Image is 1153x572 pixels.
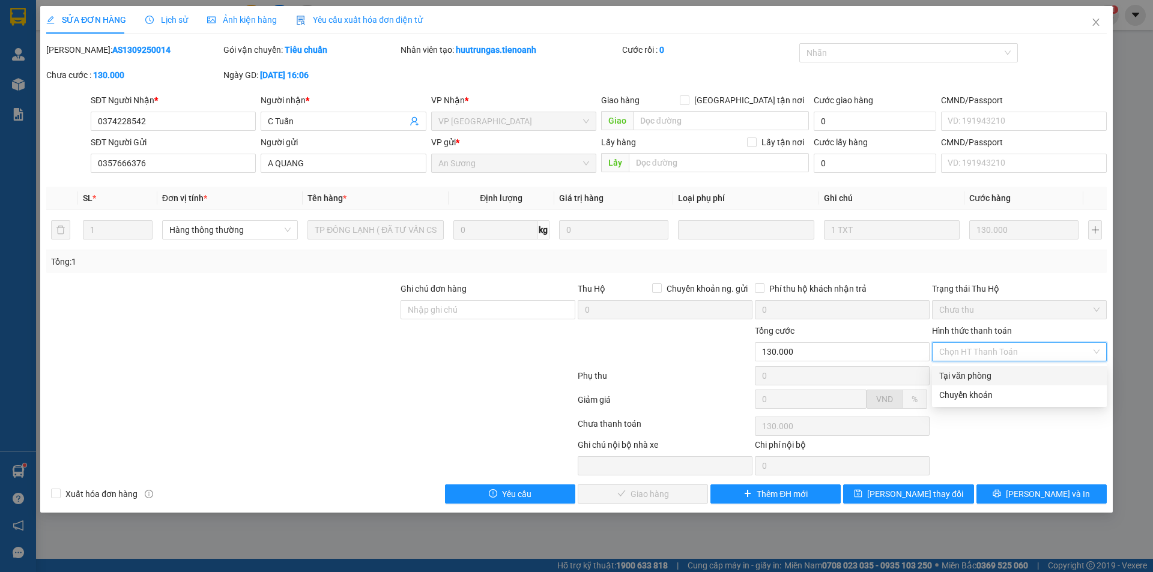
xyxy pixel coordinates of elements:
[939,388,1100,402] div: Chuyển khoản
[93,70,124,80] b: 130.000
[489,489,497,499] span: exclamation-circle
[445,484,575,504] button: exclamation-circleYêu cầu
[162,193,207,203] span: Đơn vị tính
[854,489,862,499] span: save
[296,16,306,25] img: icon
[401,43,620,56] div: Nhân viên tạo:
[814,95,873,105] label: Cước giao hàng
[145,490,153,498] span: info-circle
[601,137,636,147] span: Lấy hàng
[438,112,589,130] span: VP Đà Lạt
[260,70,309,80] b: [DATE] 16:06
[61,487,142,501] span: Xuất hóa đơn hàng
[710,484,841,504] button: plusThêm ĐH mới
[601,153,629,172] span: Lấy
[51,220,70,239] button: delete
[83,193,92,203] span: SL
[46,43,221,56] div: [PERSON_NAME]:
[431,136,596,149] div: VP gửi
[51,255,445,268] div: Tổng: 1
[601,111,633,130] span: Giao
[537,220,549,239] span: kg
[976,484,1107,504] button: printer[PERSON_NAME] và In
[223,43,398,56] div: Gói vận chuyển:
[576,393,754,414] div: Giảm giá
[46,16,55,24] span: edit
[932,326,1012,336] label: Hình thức thanh toán
[559,193,604,203] span: Giá trị hàng
[932,282,1107,295] div: Trạng thái Thu Hộ
[939,301,1100,319] span: Chưa thu
[939,369,1100,382] div: Tại văn phòng
[969,193,1011,203] span: Cước hàng
[764,282,871,295] span: Phí thu hộ khách nhận trả
[969,220,1079,239] input: 0
[578,438,752,456] div: Ghi chú nội bộ nhà xe
[757,136,809,149] span: Lấy tận nơi
[207,15,277,25] span: Ảnh kiện hàng
[46,15,126,25] span: SỬA ĐƠN HÀNG
[401,284,467,294] label: Ghi chú đơn hàng
[261,94,426,107] div: Người nhận
[673,187,819,210] th: Loại phụ phí
[576,369,754,390] div: Phụ thu
[843,484,973,504] button: save[PERSON_NAME] thay đổi
[91,94,256,107] div: SĐT Người Nhận
[939,343,1100,361] span: Chọn HT Thanh Toán
[814,154,936,173] input: Cước lấy hàng
[410,116,419,126] span: user-add
[285,45,327,55] b: Tiêu chuẩn
[814,137,868,147] label: Cước lấy hàng
[876,394,893,404] span: VND
[912,394,918,404] span: %
[1079,6,1113,40] button: Close
[207,16,216,24] span: picture
[307,220,443,239] input: VD: Bàn, Ghế
[438,154,589,172] span: An Sương
[296,15,423,25] span: Yêu cầu xuất hóa đơn điện tử
[261,136,426,149] div: Người gửi
[223,68,398,82] div: Ngày GD:
[941,136,1106,149] div: CMND/Passport
[819,187,964,210] th: Ghi chú
[659,45,664,55] b: 0
[502,487,531,501] span: Yêu cầu
[1006,487,1090,501] span: [PERSON_NAME] và In
[993,489,1001,499] span: printer
[112,45,171,55] b: AS1309250014
[169,221,291,239] span: Hàng thông thường
[1091,17,1101,27] span: close
[689,94,809,107] span: [GEOGRAPHIC_DATA] tận nơi
[633,111,809,130] input: Dọc đường
[401,300,575,319] input: Ghi chú đơn hàng
[480,193,522,203] span: Định lượng
[662,282,752,295] span: Chuyển khoản ng. gửi
[307,193,347,203] span: Tên hàng
[867,487,963,501] span: [PERSON_NAME] thay đổi
[1088,220,1101,239] button: plus
[743,489,752,499] span: plus
[601,95,640,105] span: Giao hàng
[91,136,256,149] div: SĐT Người Gửi
[622,43,797,56] div: Cước rồi :
[941,94,1106,107] div: CMND/Passport
[145,15,188,25] span: Lịch sử
[629,153,809,172] input: Dọc đường
[431,95,465,105] span: VP Nhận
[456,45,536,55] b: huutrungas.tienoanh
[145,16,154,24] span: clock-circle
[576,417,754,438] div: Chưa thanh toán
[559,220,668,239] input: 0
[755,326,794,336] span: Tổng cước
[824,220,960,239] input: Ghi Chú
[46,68,221,82] div: Chưa cước :
[814,112,936,131] input: Cước giao hàng
[757,487,808,501] span: Thêm ĐH mới
[578,484,708,504] button: checkGiao hàng
[755,438,930,456] div: Chi phí nội bộ
[578,284,605,294] span: Thu Hộ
